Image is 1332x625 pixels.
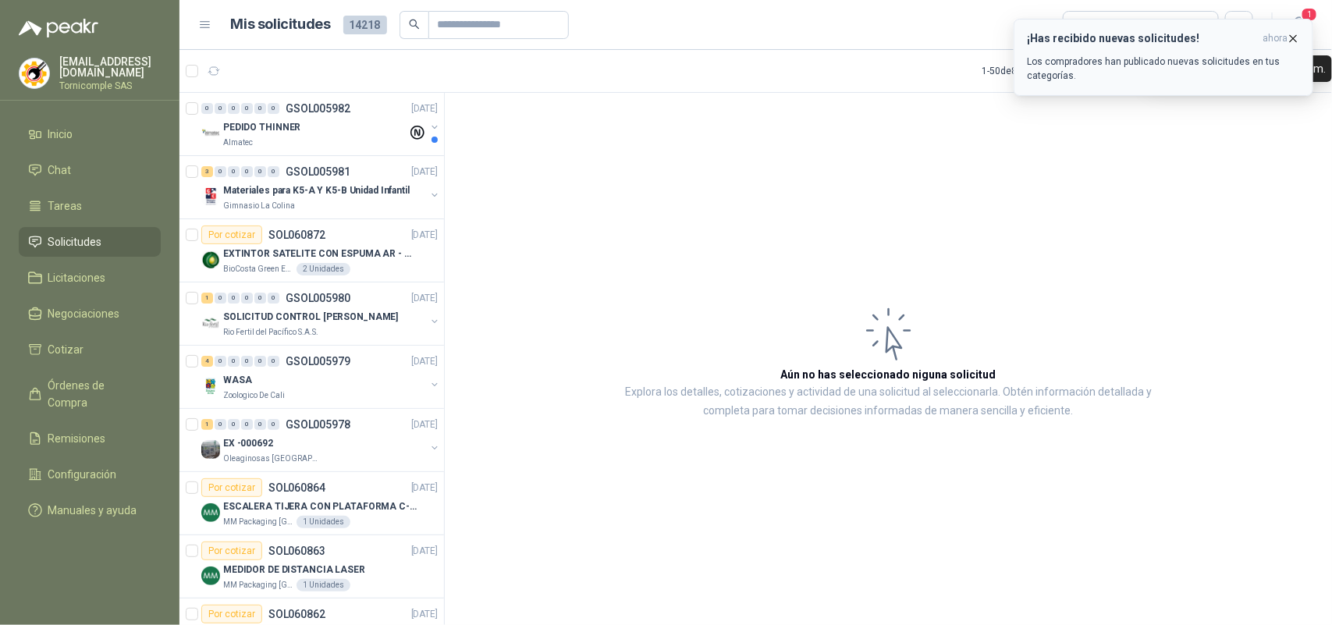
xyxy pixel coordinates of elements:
div: 0 [201,103,213,114]
p: MM Packaging [GEOGRAPHIC_DATA] [223,579,293,591]
div: 0 [215,166,226,177]
h3: Aún no has seleccionado niguna solicitud [781,366,996,383]
div: 0 [228,166,240,177]
div: 0 [241,293,253,304]
div: 0 [241,166,253,177]
a: Negociaciones [19,299,161,328]
p: [DATE] [411,607,438,622]
p: [DATE] [411,481,438,495]
div: 4 [201,356,213,367]
div: 0 [228,293,240,304]
div: 1 [201,419,213,430]
h1: Mis solicitudes [231,13,331,36]
p: [DATE] [411,228,438,243]
span: Manuales y ayuda [48,502,137,519]
div: 0 [228,419,240,430]
p: SOL060862 [268,609,325,620]
img: Logo peakr [19,19,98,37]
div: 0 [268,419,279,430]
div: 0 [254,293,266,304]
span: 1 [1301,7,1318,22]
div: 0 [228,356,240,367]
a: Configuración [19,460,161,489]
p: Los compradores han publicado nuevas solicitudes en tus categorías. [1027,55,1300,83]
span: Configuración [48,466,117,483]
div: 0 [215,293,226,304]
img: Company Logo [201,566,220,585]
a: 0 0 0 0 0 0 GSOL005982[DATE] Company LogoPEDIDO THINNERAlmatec [201,99,441,149]
div: 0 [215,419,226,430]
a: Por cotizarSOL060864[DATE] Company LogoESCALERA TIJERA CON PLATAFORMA C-2347-03MM Packaging [GEOG... [179,472,444,535]
p: Oleaginosas [GEOGRAPHIC_DATA][PERSON_NAME] [223,453,321,465]
div: Por cotizar [201,605,262,623]
p: [DATE] [411,417,438,432]
p: WASA [223,373,252,388]
a: Cotizar [19,335,161,364]
p: Zoologico De Cali [223,389,285,402]
p: SOL060864 [268,482,325,493]
p: BioCosta Green Energy S.A.S [223,263,293,275]
div: 0 [241,356,253,367]
div: 0 [268,166,279,177]
a: 1 0 0 0 0 0 GSOL005978[DATE] Company LogoEX -000692Oleaginosas [GEOGRAPHIC_DATA][PERSON_NAME] [201,415,441,465]
img: Company Logo [201,250,220,269]
span: Cotizar [48,341,84,358]
img: Company Logo [201,314,220,332]
div: Por cotizar [201,225,262,244]
span: Órdenes de Compra [48,377,146,411]
p: EXTINTOR SATELITE CON ESPUMA AR - AFFF [223,247,417,261]
span: Chat [48,162,72,179]
a: Por cotizarSOL060863[DATE] Company LogoMEDIDOR DE DISTANCIA LASERMM Packaging [GEOGRAPHIC_DATA]1 ... [179,535,444,598]
p: SOL060863 [268,545,325,556]
span: Solicitudes [48,233,102,250]
div: 1 - 50 de 8854 [982,59,1083,83]
p: PEDIDO THINNER [223,120,300,135]
button: ¡Has recibido nuevas solicitudes!ahora Los compradores han publicado nuevas solicitudes en tus ca... [1014,19,1313,96]
span: Inicio [48,126,73,143]
span: search [409,19,420,30]
a: Manuales y ayuda [19,495,161,525]
span: Negociaciones [48,305,120,322]
p: MM Packaging [GEOGRAPHIC_DATA] [223,516,293,528]
img: Company Logo [20,59,49,88]
a: 4 0 0 0 0 0 GSOL005979[DATE] Company LogoWASAZoologico De Cali [201,352,441,402]
p: [DATE] [411,544,438,559]
div: 3 [201,166,213,177]
a: Chat [19,155,161,185]
div: 0 [268,103,279,114]
div: 0 [254,103,266,114]
span: 14218 [343,16,387,34]
div: 1 Unidades [297,516,350,528]
div: 2 Unidades [297,263,350,275]
span: Tareas [48,197,83,215]
p: Almatec [223,137,253,149]
div: 0 [241,103,253,114]
a: 1 0 0 0 0 0 GSOL005980[DATE] Company LogoSOLICITUD CONTROL [PERSON_NAME]Rio Fertil del Pacífico S... [201,289,441,339]
button: 1 [1285,11,1313,39]
div: 0 [268,356,279,367]
img: Company Logo [201,187,220,206]
div: 0 [241,419,253,430]
p: Gimnasio La Colina [223,200,295,212]
a: Licitaciones [19,263,161,293]
div: 0 [215,103,226,114]
img: Company Logo [201,503,220,522]
p: GSOL005978 [286,419,350,430]
a: Por cotizarSOL060872[DATE] Company LogoEXTINTOR SATELITE CON ESPUMA AR - AFFFBioCosta Green Energ... [179,219,444,282]
p: SOL060872 [268,229,325,240]
a: 3 0 0 0 0 0 GSOL005981[DATE] Company LogoMateriales para K5-A Y K5-B Unidad InfantilGimnasio La C... [201,162,441,212]
p: Tornicomple SAS [59,81,161,91]
p: [DATE] [411,165,438,179]
div: Por cotizar [201,542,262,560]
p: Explora los detalles, cotizaciones y actividad de una solicitud al seleccionarla. Obtén informaci... [601,383,1176,421]
p: [DATE] [411,291,438,306]
div: 0 [254,356,266,367]
p: GSOL005979 [286,356,350,367]
div: 0 [254,419,266,430]
img: Company Logo [201,440,220,459]
div: Por cotizar [201,478,262,497]
a: Tareas [19,191,161,221]
p: Materiales para K5-A Y K5-B Unidad Infantil [223,183,410,198]
span: Licitaciones [48,269,106,286]
div: 0 [215,356,226,367]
